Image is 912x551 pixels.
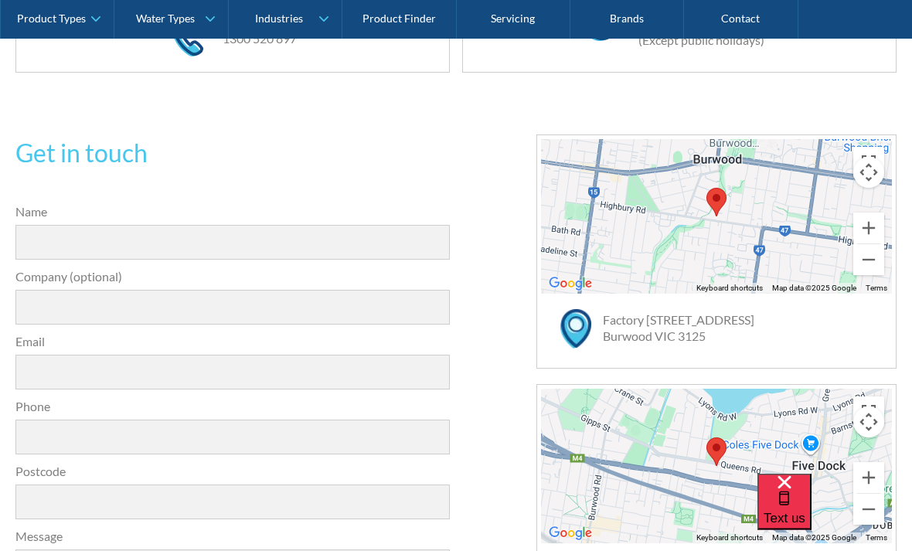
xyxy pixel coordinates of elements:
[853,245,884,276] button: Zoom out
[757,474,912,551] iframe: podium webchat widget bubble
[866,284,887,293] a: Terms (opens in new tab)
[136,12,195,26] div: Water Types
[15,528,450,546] label: Message
[853,397,884,428] button: Toggle fullscreen view
[545,274,596,294] a: Open this area in Google Maps (opens a new window)
[15,135,450,172] h2: Get in touch
[560,310,591,349] img: map marker icon
[853,148,884,179] button: Toggle fullscreen view
[700,182,733,223] div: Map pin
[853,407,884,438] button: Map camera controls
[17,12,86,26] div: Product Types
[853,213,884,244] button: Zoom in
[696,533,763,544] button: Keyboard shortcuts
[700,432,733,473] div: Map pin
[15,463,450,481] label: Postcode
[853,158,884,189] button: Map camera controls
[853,463,884,494] button: Zoom in
[15,268,450,287] label: Company (optional)
[545,524,596,544] img: Google
[545,274,596,294] img: Google
[172,22,203,57] img: phone icon
[223,32,297,46] a: 1300 520 897
[255,12,303,26] div: Industries
[15,203,450,222] label: Name
[696,284,763,294] button: Keyboard shortcuts
[772,284,856,293] span: Map data ©2025 Google
[15,398,450,417] label: Phone
[603,313,754,344] a: Factory [STREET_ADDRESS]Burwood VIC 3125
[15,333,450,352] label: Email
[545,524,596,544] a: Open this area in Google Maps (opens a new window)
